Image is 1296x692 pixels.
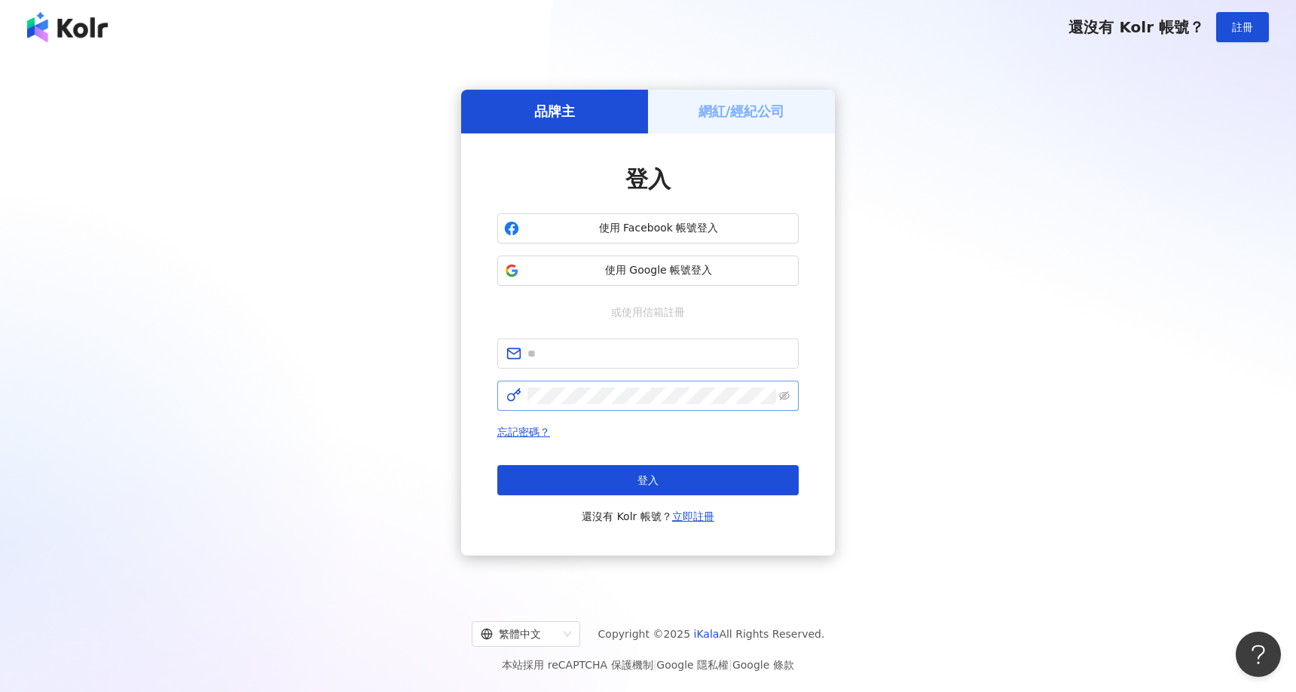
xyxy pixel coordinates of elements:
[637,474,659,486] span: 登入
[525,221,792,236] span: 使用 Facebook 帳號登入
[1236,632,1281,677] iframe: Help Scout Beacon - Open
[698,102,785,121] h5: 網紅/經紀公司
[672,510,714,522] a: 立即註冊
[729,659,732,671] span: |
[497,256,799,286] button: 使用 Google 帳號登入
[625,166,671,192] span: 登入
[732,659,794,671] a: Google 條款
[598,625,825,643] span: Copyright © 2025 All Rights Reserved.
[497,465,799,495] button: 登入
[779,390,790,401] span: eye-invisible
[525,263,792,278] span: 使用 Google 帳號登入
[497,213,799,243] button: 使用 Facebook 帳號登入
[582,507,714,525] span: 還沒有 Kolr 帳號？
[502,656,793,674] span: 本站採用 reCAPTCHA 保護機制
[653,659,657,671] span: |
[534,102,575,121] h5: 品牌主
[481,622,558,646] div: 繁體中文
[1216,12,1269,42] button: 註冊
[656,659,729,671] a: Google 隱私權
[497,426,550,438] a: 忘記密碼？
[1232,21,1253,33] span: 註冊
[1068,18,1204,36] span: 還沒有 Kolr 帳號？
[694,628,720,640] a: iKala
[601,304,695,320] span: 或使用信箱註冊
[27,12,108,42] img: logo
